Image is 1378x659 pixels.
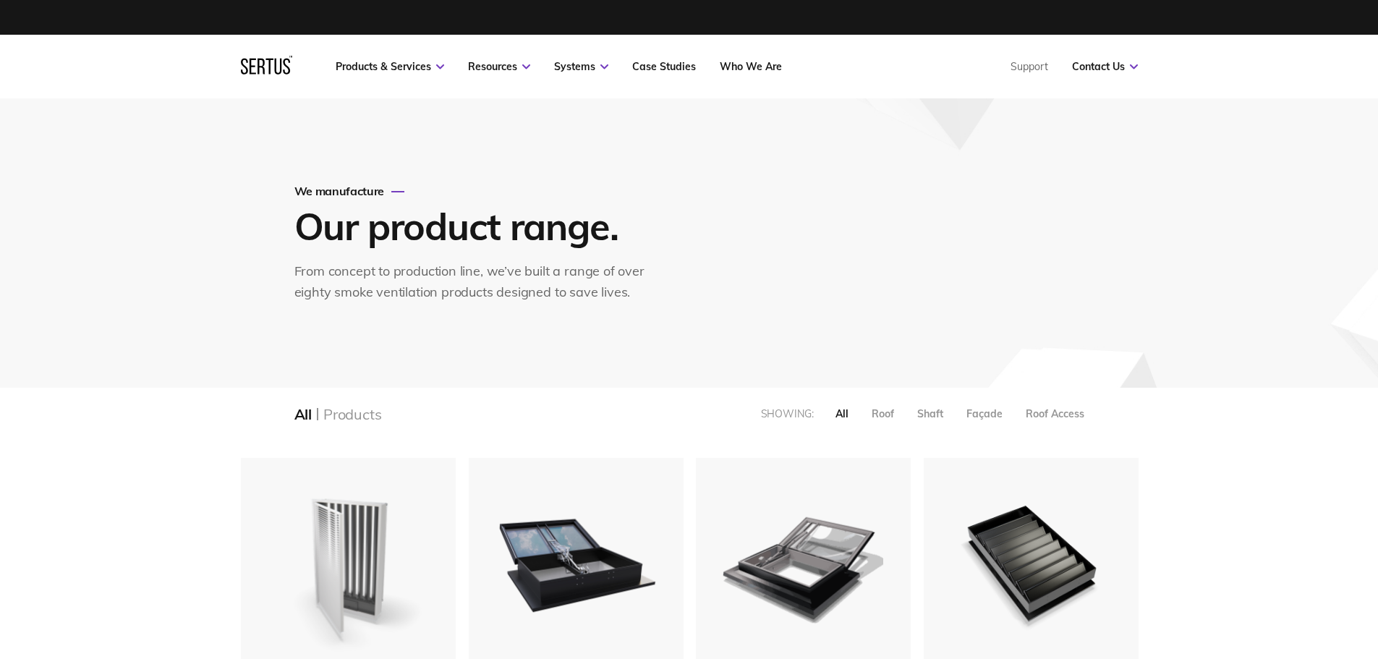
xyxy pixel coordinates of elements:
div: Roof [872,407,894,420]
div: Façade [966,407,1003,420]
div: From concept to production line, we’ve built a range of over eighty smoke ventilation products de... [294,261,660,303]
div: Roof Access [1026,407,1084,420]
div: We manufacture [294,184,660,198]
div: All [835,407,849,420]
a: Contact Us [1072,60,1138,73]
a: Who We Are [720,60,782,73]
div: Shaft [917,407,943,420]
a: Resources [468,60,530,73]
a: Products & Services [336,60,444,73]
div: All [294,405,312,423]
div: Showing: [761,407,814,420]
iframe: Chat Widget [1306,590,1378,659]
a: Case Studies [632,60,696,73]
h1: Our product range. [294,203,656,250]
a: Support [1011,60,1048,73]
a: Systems [554,60,608,73]
div: Products [323,405,381,423]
